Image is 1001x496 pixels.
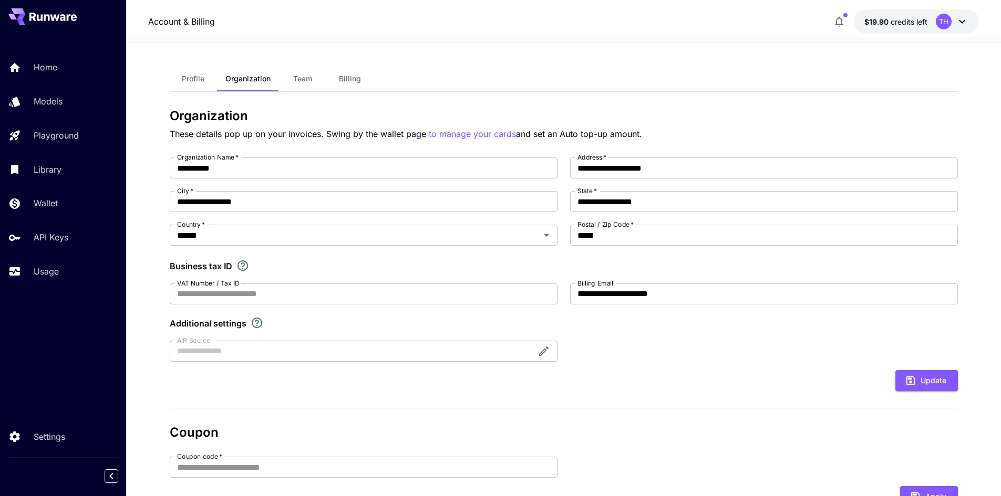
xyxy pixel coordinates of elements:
[577,279,613,288] label: Billing Email
[177,279,240,288] label: VAT Number / Tax ID
[34,129,79,142] p: Playground
[182,74,204,83] span: Profile
[112,467,126,486] div: Collapse sidebar
[225,74,271,83] span: Organization
[895,370,958,392] button: Update
[577,220,634,229] label: Postal / Zip Code
[577,153,606,162] label: Address
[516,129,642,139] span: and set an Auto top-up amount.
[170,425,958,440] h3: Coupon
[148,15,215,28] a: Account & Billing
[236,259,249,272] svg: If you are a business tax registrant, please enter your business tax ID here.
[339,74,361,83] span: Billing
[34,430,65,443] p: Settings
[170,317,246,330] p: Additional settings
[293,74,312,83] span: Team
[34,231,68,244] p: API Keys
[577,186,597,195] label: State
[177,153,239,162] label: Organization Name
[34,95,63,108] p: Models
[864,16,927,27] div: $19.895
[429,128,516,141] button: to manage your cards
[539,228,554,242] button: Open
[177,336,210,345] label: AIR Source
[34,163,61,176] p: Library
[170,109,958,123] h3: Organization
[148,15,215,28] nav: breadcrumb
[34,265,59,278] p: Usage
[105,469,118,483] button: Collapse sidebar
[170,260,232,272] p: Business tax ID
[891,17,927,26] span: credits left
[177,186,193,195] label: City
[34,61,57,73] p: Home
[34,197,58,209] p: Wallet
[177,220,205,229] label: Country
[854,9,979,34] button: $19.895TH
[177,452,222,461] label: Coupon code
[170,129,429,139] span: These details pop up on your invoices. Swing by the wallet page
[251,316,263,329] svg: Explore additional customization settings
[864,17,891,26] span: $19.90
[936,14,952,29] div: TH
